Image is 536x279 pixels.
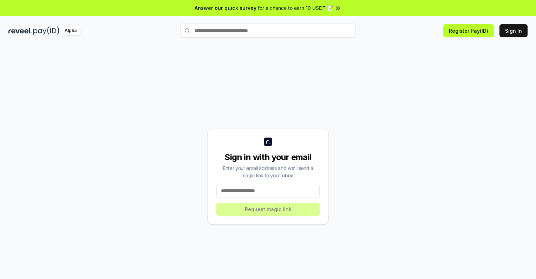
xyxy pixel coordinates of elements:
img: pay_id [33,26,59,35]
button: Sign In [499,24,528,37]
img: reveel_dark [8,26,32,35]
div: Alpha [61,26,80,35]
span: for a chance to earn 10 USDT 📝 [258,4,333,12]
img: logo_small [264,138,272,146]
button: Register Pay(ID) [443,24,494,37]
div: Enter your email address and we’ll send a magic link to your inbox. [216,164,320,179]
div: Sign in with your email [216,152,320,163]
span: Answer our quick survey [195,4,256,12]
